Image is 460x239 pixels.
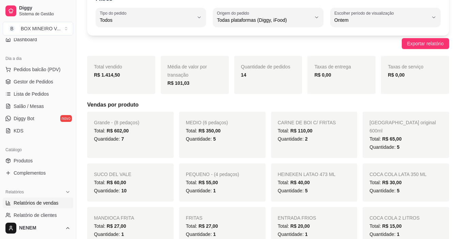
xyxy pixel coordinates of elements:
[100,10,129,16] label: Tipo do pedido
[369,172,427,177] span: COCA COLA LATA 350 ML
[107,128,129,133] span: R$ 602,00
[94,72,120,78] strong: R$ 1.414,50
[94,188,127,193] span: Quantidade:
[278,172,336,177] span: HEINEKEN LATAO 473 ML
[217,10,251,16] label: Origem do pedido
[3,3,73,19] a: DiggySistema de Gestão
[388,64,423,69] span: Taxas de serviço
[3,22,73,35] button: Select a team
[186,215,203,221] span: FRITAS
[14,115,34,122] span: Diggy Bot
[19,5,70,11] span: Diggy
[402,38,449,49] button: Exportar relatório
[94,128,129,133] span: Total:
[213,188,216,193] span: 1
[305,188,308,193] span: 5
[14,66,61,73] span: Pedidos balcão (PDV)
[334,17,428,23] span: Ontem
[397,188,399,193] span: 5
[278,136,308,142] span: Quantidade:
[94,136,124,142] span: Quantidade:
[382,223,402,229] span: R$ 15,00
[14,103,44,110] span: Salão / Mesas
[369,144,399,150] span: Quantidade:
[278,215,316,221] span: ENTRADA FRIOS
[3,53,73,64] div: Dia a dia
[3,220,73,236] button: NENEM
[94,172,131,177] span: SUCO DEL VALE
[94,120,139,125] span: Grande - (8 pedaços)
[330,8,441,27] button: Escolher período de visualizaçãoOntem
[305,136,308,142] span: 2
[278,223,310,229] span: Total:
[369,180,401,185] span: Total:
[290,128,313,133] span: R$ 110,00
[3,113,73,124] a: Diggy Botnovo
[107,180,126,185] span: R$ 60,00
[199,223,218,229] span: R$ 27,00
[100,17,194,23] span: Todos
[168,80,190,86] strong: R$ 101,03
[3,76,73,87] a: Gestor de Pedidos
[14,91,49,97] span: Lista de Pedidos
[3,168,73,178] a: Complementos
[278,188,308,193] span: Quantidade:
[199,128,221,133] span: R$ 350,00
[94,215,134,221] span: MANDIOCA FRITA
[168,64,207,78] span: Média de valor por transação
[3,144,73,155] div: Catálogo
[186,120,228,125] span: MEDIO (6 pedaços)
[278,180,310,185] span: Total:
[213,8,323,27] button: Origem do pedidoTodas plataformas (Diggy, iFood)
[5,189,24,195] span: Relatórios
[314,64,351,69] span: Taxas de entrega
[3,34,73,45] a: Dashboard
[241,72,247,78] strong: 14
[369,215,419,221] span: COCA COLA 2 LITROS
[213,232,216,237] span: 1
[9,25,15,32] span: B
[3,210,73,221] a: Relatório de clientes
[186,180,218,185] span: Total:
[94,232,124,237] span: Quantidade:
[407,40,444,47] span: Exportar relatório
[305,232,308,237] span: 1
[3,197,73,208] a: Relatórios de vendas
[397,144,399,150] span: 5
[199,180,218,185] span: R$ 55,00
[382,180,402,185] span: R$ 30,00
[107,223,126,229] span: R$ 27,00
[3,64,73,75] button: Pedidos balcão (PDV)
[278,120,336,125] span: CARNE DE BOI C/ FRITAS
[369,223,401,229] span: Total:
[14,170,46,176] span: Complementos
[278,128,313,133] span: Total:
[186,188,216,193] span: Quantidade:
[369,120,436,133] span: [GEOGRAPHIC_DATA] original 600ml
[186,172,239,177] span: PEQUENO - (4 pedaços)
[334,10,396,16] label: Escolher período de visualização
[3,155,73,166] a: Produtos
[217,17,311,23] span: Todas plataformas (Diggy, iFood)
[121,136,124,142] span: 7
[14,78,53,85] span: Gestor de Pedidos
[94,223,126,229] span: Total:
[369,188,399,193] span: Quantidade:
[87,101,449,109] h5: Vendas por produto
[14,157,33,164] span: Produtos
[369,232,399,237] span: Quantidade:
[290,223,310,229] span: R$ 20,00
[186,136,216,142] span: Quantidade:
[19,11,70,17] span: Sistema de Gestão
[14,200,59,206] span: Relatórios de vendas
[3,101,73,112] a: Salão / Mesas
[14,127,23,134] span: KDS
[94,64,122,69] span: Total vendido
[94,180,126,185] span: Total:
[3,89,73,99] a: Lista de Pedidos
[369,136,401,142] span: Total:
[314,72,331,78] strong: R$ 0,00
[96,8,206,27] button: Tipo do pedidoTodos
[397,232,399,237] span: 1
[3,125,73,136] a: KDS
